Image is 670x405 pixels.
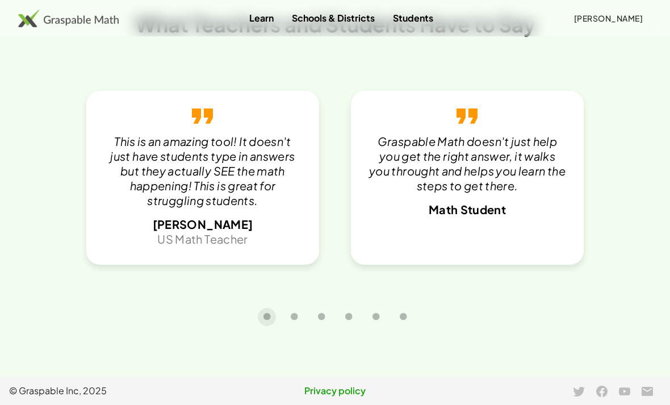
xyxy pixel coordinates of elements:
button: Carousel slide 3 of 6 [312,308,330,326]
button: Carousel slide 6 of 6 [394,308,412,326]
p: This is an amazing tool! It doesn't just have students type in answers but they actually SEE the ... [104,134,301,208]
button: Carousel slide 2 of 6 [285,308,303,326]
span: © Graspable Inc, 2025 [9,384,227,398]
button: [PERSON_NAME] [564,8,652,28]
span: US Math Teacher [157,232,248,246]
p: Graspable Math doesn't just help you get the right answer, it walks you throught and helps you le... [369,134,566,193]
a: Schools & Districts [283,7,384,28]
a: Privacy policy [227,384,444,398]
span: Math Student [429,202,506,216]
a: Learn [240,7,283,28]
button: Carousel slide 5 of 6 [367,308,385,326]
span: [PERSON_NAME] [573,13,643,23]
button: Carousel slide 1 of 6 [258,308,276,326]
a: Students [384,7,442,28]
button: Carousel slide 4 of 6 [340,308,358,326]
span: [PERSON_NAME] [153,217,253,231]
